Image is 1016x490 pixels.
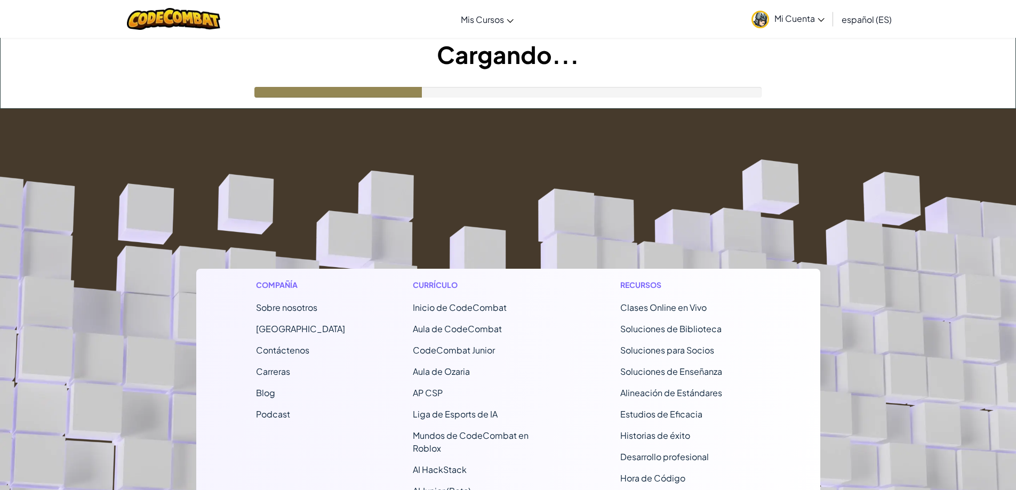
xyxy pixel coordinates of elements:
[256,366,290,377] a: Carreras
[127,8,220,30] img: CodeCombat logo
[620,387,722,398] a: Alineación de Estándares
[620,302,707,313] a: Clases Online en Vivo
[256,408,290,420] a: Podcast
[751,11,769,28] img: avatar
[413,408,498,420] a: Liga de Esports de IA
[461,14,504,25] span: Mis Cursos
[620,408,702,420] a: Estudios de Eficacia
[1,38,1015,71] h1: Cargando...
[413,302,507,313] span: Inicio de CodeCombat
[620,451,709,462] a: Desarrollo profesional
[256,279,345,291] h1: Compañía
[620,430,690,441] a: Historias de éxito
[413,279,553,291] h1: Currículo
[620,279,761,291] h1: Recursos
[836,5,897,34] a: español (ES)
[256,344,309,356] span: Contáctenos
[620,323,722,334] a: Soluciones de Biblioteca
[842,14,892,25] span: español (ES)
[413,323,502,334] a: Aula de CodeCombat
[256,323,345,334] a: [GEOGRAPHIC_DATA]
[620,366,722,377] a: Soluciones de Enseñanza
[256,302,317,313] a: Sobre nosotros
[413,366,470,377] a: Aula de Ozaria
[413,344,495,356] a: CodeCombat Junior
[620,344,714,356] a: Soluciones para Socios
[455,5,519,34] a: Mis Cursos
[620,472,685,484] a: Hora de Código
[774,13,825,24] span: Mi Cuenta
[413,387,443,398] a: AP CSP
[413,464,467,475] a: AI HackStack
[746,2,830,36] a: Mi Cuenta
[413,430,529,454] a: Mundos de CodeCombat en Roblox
[256,387,275,398] a: Blog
